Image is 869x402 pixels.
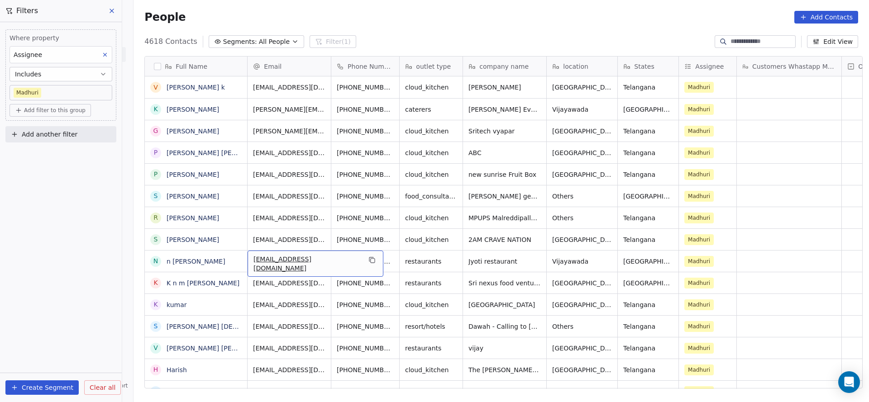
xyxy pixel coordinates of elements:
button: Filter(1) [310,35,356,48]
span: Telangana [623,235,673,244]
div: location [547,57,617,76]
span: Telangana [623,213,673,222]
span: food_consultants [405,192,457,201]
span: Madhuri [684,104,714,115]
div: G [153,126,158,136]
span: Assignee [695,62,724,71]
a: n [PERSON_NAME] [167,258,225,265]
span: All People [259,37,290,47]
span: [PHONE_NUMBER] [337,192,394,201]
span: States [634,62,654,71]
span: caterers [405,105,457,114]
span: Telangana [623,322,673,331]
span: [EMAIL_ADDRESS][DOMAIN_NAME] [253,300,325,309]
span: Telangana [623,83,673,92]
a: [PERSON_NAME] [167,106,219,113]
span: [PHONE_NUMBER] [337,279,394,288]
a: [PERSON_NAME] [167,128,219,135]
span: restaurants [405,257,457,266]
span: [EMAIL_ADDRESS][DOMAIN_NAME] [253,279,325,288]
span: Telangana [623,387,673,396]
span: new sunrise Fruit Box [468,170,541,179]
span: Full Name [176,62,207,71]
span: Sri nexus food ventures pvt ltd [468,279,541,288]
span: Telangana [623,127,673,136]
span: [EMAIL_ADDRESS][DOMAIN_NAME] [253,83,325,92]
a: [PERSON_NAME] [167,236,219,243]
span: company name [479,62,529,71]
span: cloud_kitchen [405,213,457,222]
div: P [154,170,158,179]
button: Add Contacts [794,11,858,24]
span: [GEOGRAPHIC_DATA] [552,127,612,136]
span: vijay [468,344,541,353]
span: [EMAIL_ADDRESS][DOMAIN_NAME] [253,235,325,244]
span: [GEOGRAPHIC_DATA] [552,148,612,157]
span: [PHONE_NUMBER] [337,105,394,114]
span: [GEOGRAPHIC_DATA] [552,235,612,244]
div: K [154,278,158,288]
span: [GEOGRAPHIC_DATA] [552,170,612,179]
span: 2AM CRAVE NATION [468,235,541,244]
span: Madhuri [684,213,714,223]
span: Others [552,322,612,331]
span: resort/hotels [405,322,457,331]
span: Madhuri [684,147,714,158]
a: [PERSON_NAME] [PERSON_NAME] [167,345,274,352]
div: k [154,104,158,114]
div: k [154,300,158,309]
div: P [154,148,158,157]
span: [PHONE_NUMBER] [337,148,394,157]
a: [PERSON_NAME] [167,171,219,178]
div: company name [463,57,546,76]
span: cloud_kitchen [405,170,457,179]
span: [GEOGRAPHIC_DATA] [552,279,612,288]
span: Madhuri [684,191,714,202]
a: [PERSON_NAME] [167,193,219,200]
span: Madhuri [684,278,714,288]
div: H [153,365,158,374]
span: Segments: [223,37,257,47]
span: [EMAIL_ADDRESS][DOMAIN_NAME] [253,148,325,157]
button: Edit View [807,35,858,48]
span: Madhuri [684,169,714,180]
span: [GEOGRAPHIC_DATA] [623,279,673,288]
span: Vijayawada [552,257,612,266]
span: [EMAIL_ADDRESS][DOMAIN_NAME] [253,255,361,273]
div: S [154,322,158,331]
span: Madhuri [684,82,714,93]
span: [PHONE_NUMBER] [337,300,394,309]
span: [EMAIL_ADDRESS][DOMAIN_NAME] [253,322,325,331]
span: [PERSON_NAME][EMAIL_ADDRESS][DOMAIN_NAME] [253,105,325,114]
span: [PHONE_NUMBER] [337,235,394,244]
span: outlet type [416,62,451,71]
span: cloud_kitchen [405,365,457,374]
div: n [153,256,158,266]
span: Madhuri [684,234,714,245]
div: R [153,213,158,222]
span: [GEOGRAPHIC_DATA] [468,300,541,309]
a: [PERSON_NAME] [DEMOGRAPHIC_DATA] [167,323,293,330]
span: Telangana [623,170,673,179]
span: [PERSON_NAME] [468,83,541,92]
span: [GEOGRAPHIC_DATA] [552,387,612,396]
div: Assignee [679,57,736,76]
span: cloud_kitchen [405,148,457,157]
a: [PERSON_NAME] [PERSON_NAME] [167,149,274,156]
div: Customers Whastapp Message [737,57,841,76]
span: [GEOGRAPHIC_DATA] [552,344,612,353]
span: Sritech vyapar [468,127,541,136]
span: Telangana [623,365,673,374]
span: [PHONE_NUMBER] [337,322,394,331]
span: [EMAIL_ADDRESS][DOMAIN_NAME] [253,170,325,179]
a: [PERSON_NAME] [167,388,219,395]
span: Madhuri [684,364,714,375]
div: Email [248,57,331,76]
span: [PHONE_NUMBER] [337,387,394,396]
a: [PERSON_NAME] [167,214,219,222]
span: Dawah - Calling to [DEMOGRAPHIC_DATA] [468,322,541,331]
span: cloud_kitchen [405,235,457,244]
span: restaurants [405,279,457,288]
span: [EMAIL_ADDRESS][DOMAIN_NAME] [253,365,325,374]
div: States [618,57,678,76]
